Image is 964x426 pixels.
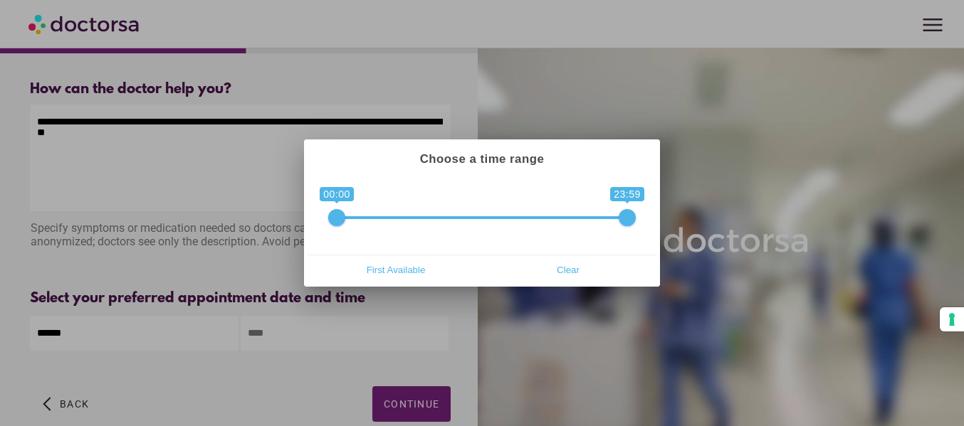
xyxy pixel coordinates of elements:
[482,258,654,281] button: Clear
[310,258,482,281] button: First Available
[420,152,545,166] strong: Choose a time range
[940,307,964,331] button: Your consent preferences for tracking technologies
[320,187,354,201] span: 00:00
[314,259,478,280] span: First Available
[486,259,650,280] span: Clear
[610,187,644,201] span: 23:59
